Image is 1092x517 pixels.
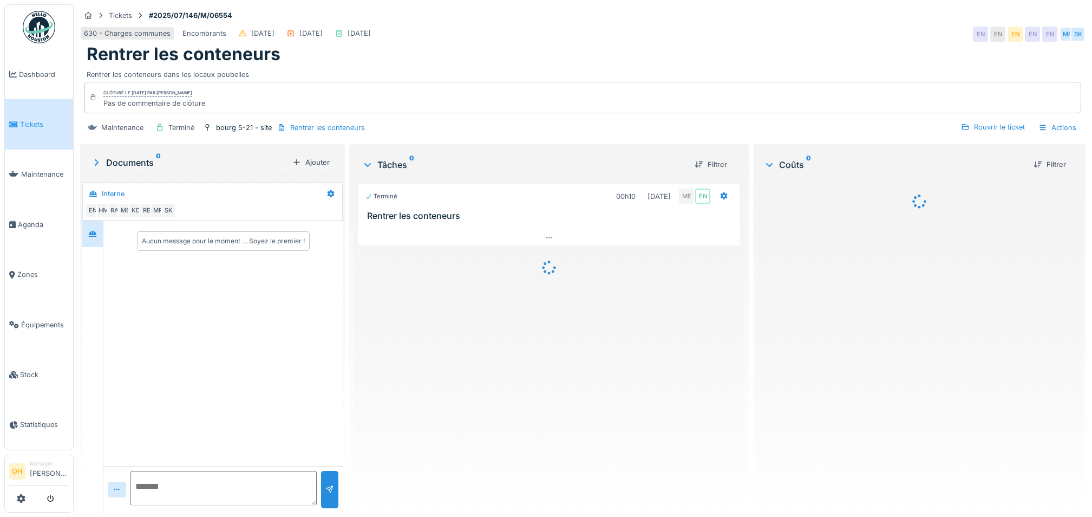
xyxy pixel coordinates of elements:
div: Ajouter [288,155,334,170]
span: Maintenance [21,169,69,179]
sup: 0 [409,158,414,171]
div: Rouvrir le ticket [957,120,1029,134]
span: Statistiques [20,419,69,430]
h3: Rentrer les conteneurs [367,211,735,221]
a: Zones [5,250,73,300]
div: Filtrer [1029,157,1070,172]
div: 00h10 [616,191,636,202]
img: Badge_color-CXgf-gQk.svg [23,11,55,43]
div: Tickets [109,10,132,21]
a: Statistiques [5,400,73,450]
li: OH [9,463,25,480]
div: ME [679,189,694,204]
div: ME [1060,27,1075,42]
div: Manager [30,460,69,468]
div: HM [96,203,111,218]
h1: Rentrer les conteneurs [87,44,280,64]
span: Tickets [20,119,69,130]
div: [DATE] [648,191,671,202]
span: Zones [17,269,69,280]
div: ME [117,203,133,218]
div: Filtrer [690,157,731,172]
div: Maintenance [101,122,143,133]
div: EN [695,189,710,204]
div: SK [1070,27,1086,42]
div: [DATE] [251,28,274,38]
div: MP [150,203,165,218]
div: RE [139,203,154,218]
div: Clôturé le [DATE] par [PERSON_NAME] [103,89,192,97]
span: Agenda [18,219,69,230]
a: Équipements [5,300,73,350]
div: Aucun message pour le moment … Soyez le premier ! [142,236,305,246]
div: [DATE] [299,28,323,38]
strong: #2025/07/146/M/06554 [145,10,237,21]
sup: 0 [806,158,811,171]
div: EN [85,203,100,218]
div: Terminé [365,192,397,201]
div: Tâches [362,158,686,171]
span: Dashboard [19,69,69,80]
div: Actions [1034,120,1081,135]
div: Encombrants [182,28,226,38]
div: EN [990,27,1005,42]
div: EN [1042,27,1057,42]
div: Coûts [764,158,1025,171]
div: EN [1008,27,1023,42]
div: EN [973,27,988,42]
li: [PERSON_NAME] [30,460,69,483]
div: RA [107,203,122,218]
span: Stock [20,370,69,380]
a: Tickets [5,99,73,149]
div: [DATE] [348,28,371,38]
div: Interne [102,189,125,199]
sup: 0 [156,156,161,169]
div: Rentrer les conteneurs dans les locaux poubelles [87,65,1079,80]
div: EN [1025,27,1040,42]
a: Agenda [5,199,73,249]
a: Dashboard [5,49,73,99]
span: Équipements [21,320,69,330]
a: Stock [5,350,73,399]
div: Terminé [168,122,194,133]
div: Rentrer les conteneurs [290,122,365,133]
a: Maintenance [5,150,73,199]
a: OH Manager[PERSON_NAME] [9,460,69,486]
div: bourg 5-21 - site [216,122,272,133]
div: 630 - Charges communes [84,28,171,38]
div: Documents [91,156,288,169]
div: Pas de commentaire de clôture [103,98,205,108]
div: KD [128,203,143,218]
div: SK [161,203,176,218]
